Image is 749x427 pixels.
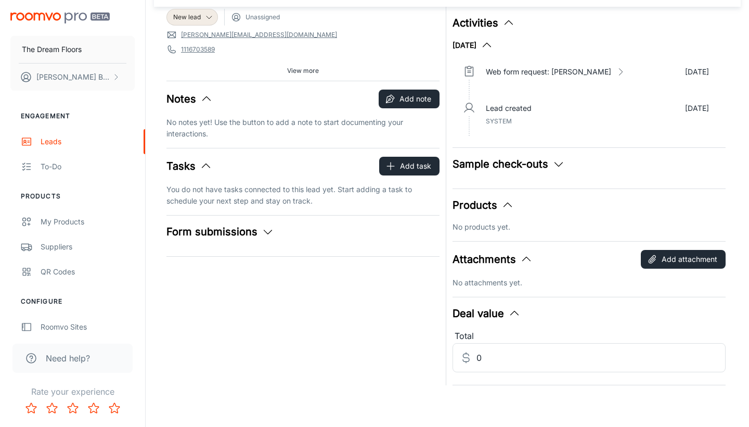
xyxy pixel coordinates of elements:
[62,398,83,419] button: Rate 3 star
[10,36,135,63] button: The Dream Floors
[453,15,515,31] button: Activities
[181,45,215,54] a: 1116703589
[283,63,323,79] button: View more
[246,12,280,22] span: Unassigned
[46,352,90,365] span: Need help?
[685,66,709,78] p: [DATE]
[166,158,212,174] button: Tasks
[42,398,62,419] button: Rate 2 star
[486,117,512,125] span: System
[453,252,533,267] button: Attachments
[453,306,521,321] button: Deal value
[453,156,565,172] button: Sample check-outs
[453,197,514,213] button: Products
[41,266,135,278] div: QR Codes
[166,184,440,207] p: You do not have tasks connected to this lead yet. Start adding a task to schedule your next step ...
[453,330,726,343] div: Total
[166,9,218,26] div: New lead
[41,161,135,172] div: To-do
[41,136,135,147] div: Leads
[641,250,726,269] button: Add attachment
[10,12,110,23] img: Roomvo PRO Beta
[41,321,135,333] div: Roomvo Sites
[453,221,726,233] p: No products yet.
[104,398,125,419] button: Rate 5 star
[166,224,274,240] button: Form submissions
[166,91,213,107] button: Notes
[486,103,532,114] p: Lead created
[181,30,337,40] a: [PERSON_NAME][EMAIL_ADDRESS][DOMAIN_NAME]
[36,71,110,83] p: [PERSON_NAME] Belbassi
[476,343,726,372] input: Estimated deal value
[41,241,135,253] div: Suppliers
[83,398,104,419] button: Rate 4 star
[41,216,135,228] div: My Products
[166,117,440,140] p: No notes yet! Use the button to add a note to start documenting your interactions.
[173,12,201,22] span: New lead
[379,90,440,108] button: Add note
[287,66,319,76] span: View more
[21,398,42,419] button: Rate 1 star
[453,277,726,288] p: No attachments yet.
[8,385,137,398] p: Rate your experience
[453,39,493,52] button: [DATE]
[22,44,82,55] p: The Dream Floors
[486,66,611,78] p: Web form request: [PERSON_NAME]
[379,157,440,175] button: Add task
[685,103,709,114] p: [DATE]
[10,64,135,91] button: [PERSON_NAME] Belbassi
